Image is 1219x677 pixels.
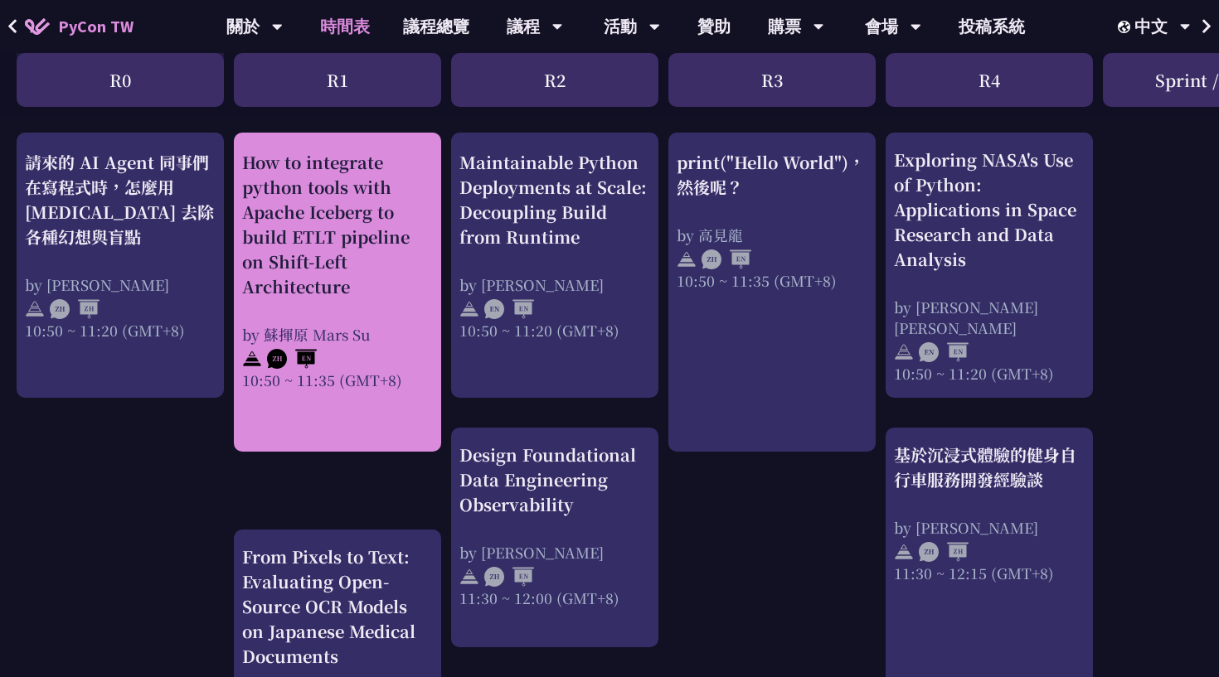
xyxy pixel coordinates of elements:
img: svg+xml;base64,PHN2ZyB4bWxucz0iaHR0cDovL3d3dy53My5vcmcvMjAwMC9zdmciIHdpZHRoPSIyNCIgaGVpZ2h0PSIyNC... [459,567,479,587]
a: Maintainable Python Deployments at Scale: Decoupling Build from Runtime by [PERSON_NAME] 10:50 ~ ... [459,147,650,384]
div: 10:50 ~ 11:35 (GMT+8) [242,369,433,389]
img: svg+xml;base64,PHN2ZyB4bWxucz0iaHR0cDovL3d3dy53My5vcmcvMjAwMC9zdmciIHdpZHRoPSIyNCIgaGVpZ2h0PSIyNC... [677,249,697,269]
img: svg+xml;base64,PHN2ZyB4bWxucz0iaHR0cDovL3d3dy53My5vcmcvMjAwMC9zdmciIHdpZHRoPSIyNCIgaGVpZ2h0PSIyNC... [894,342,914,362]
img: ZHZH.38617ef.svg [50,299,100,319]
div: by 高見龍 [677,224,867,244]
img: ZHEN.371966e.svg [267,349,317,369]
img: ENEN.5a408d1.svg [484,299,534,319]
div: by [PERSON_NAME] [PERSON_NAME] [894,297,1085,338]
div: 10:50 ~ 11:20 (GMT+8) [25,319,216,340]
span: PyCon TW [58,14,134,39]
div: by 蘇揮原 Mars Su [242,323,433,344]
div: R0 [17,53,224,107]
div: 11:30 ~ 12:00 (GMT+8) [459,588,650,608]
img: ZHEN.371966e.svg [702,249,751,269]
div: Design Foundational Data Engineering Observability [459,442,650,517]
img: Locale Icon [1118,21,1134,33]
div: print("Hello World")，然後呢？ [677,149,867,199]
div: by [PERSON_NAME] [459,542,650,563]
img: ZHZH.38617ef.svg [919,542,969,562]
img: svg+xml;base64,PHN2ZyB4bWxucz0iaHR0cDovL3d3dy53My5vcmcvMjAwMC9zdmciIHdpZHRoPSIyNCIgaGVpZ2h0PSIyNC... [242,349,262,369]
div: From Pixels to Text: Evaluating Open-Source OCR Models on Japanese Medical Documents [242,544,433,669]
img: svg+xml;base64,PHN2ZyB4bWxucz0iaHR0cDovL3d3dy53My5vcmcvMjAwMC9zdmciIHdpZHRoPSIyNCIgaGVpZ2h0PSIyNC... [459,299,479,319]
div: R4 [886,53,1093,107]
img: Home icon of PyCon TW 2025 [25,18,50,35]
div: 10:50 ~ 11:20 (GMT+8) [894,363,1085,384]
div: How to integrate python tools with Apache Iceberg to build ETLT pipeline on Shift-Left Architecture [242,149,433,298]
a: Design Foundational Data Engineering Observability by [PERSON_NAME] 11:30 ~ 12:00 (GMT+8) [459,442,650,633]
div: by [PERSON_NAME] [459,273,650,294]
div: 10:50 ~ 11:20 (GMT+8) [459,319,650,340]
img: ZHEN.371966e.svg [484,567,534,587]
a: PyCon TW [8,6,150,47]
div: by [PERSON_NAME] [25,273,216,294]
div: Maintainable Python Deployments at Scale: Decoupling Build from Runtime [459,149,650,249]
div: 11:30 ~ 12:15 (GMT+8) [894,563,1085,583]
div: R3 [668,53,876,107]
div: Exploring NASA's Use of Python: Applications in Space Research and Data Analysis [894,147,1085,272]
div: R2 [451,53,658,107]
a: print("Hello World")，然後呢？ by 高見龍 10:50 ~ 11:35 (GMT+8) [677,147,867,438]
a: 請來的 AI Agent 同事們在寫程式時，怎麼用 [MEDICAL_DATA] 去除各種幻想與盲點 by [PERSON_NAME] 10:50 ~ 11:20 (GMT+8) [25,147,216,384]
div: 基於沉浸式體驗的健身自行車服務開發經驗談 [894,442,1085,492]
div: R1 [234,53,441,107]
img: svg+xml;base64,PHN2ZyB4bWxucz0iaHR0cDovL3d3dy53My5vcmcvMjAwMC9zdmciIHdpZHRoPSIyNCIgaGVpZ2h0PSIyNC... [894,542,914,562]
a: Exploring NASA's Use of Python: Applications in Space Research and Data Analysis by [PERSON_NAME]... [894,147,1085,384]
div: by [PERSON_NAME] [894,517,1085,538]
div: 10:50 ~ 11:35 (GMT+8) [677,269,867,290]
img: ENEN.5a408d1.svg [919,342,969,362]
img: svg+xml;base64,PHN2ZyB4bWxucz0iaHR0cDovL3d3dy53My5vcmcvMjAwMC9zdmciIHdpZHRoPSIyNCIgaGVpZ2h0PSIyNC... [25,299,45,319]
div: 請來的 AI Agent 同事們在寫程式時，怎麼用 [MEDICAL_DATA] 去除各種幻想與盲點 [25,149,216,249]
a: How to integrate python tools with Apache Iceberg to build ETLT pipeline on Shift-Left Architectu... [242,147,433,438]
